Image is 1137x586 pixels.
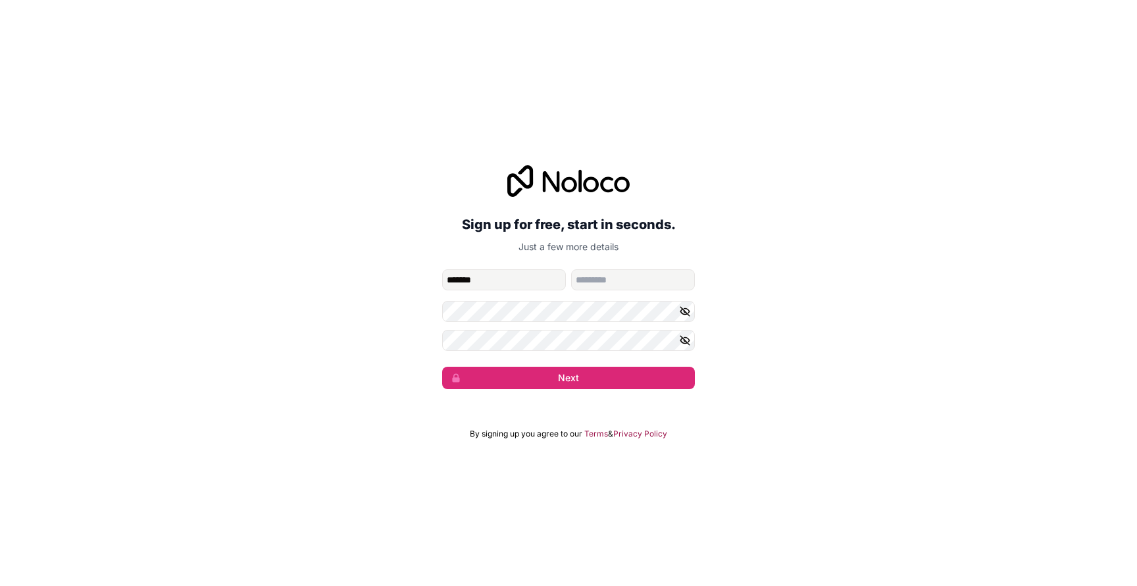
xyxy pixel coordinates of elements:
[442,213,695,236] h2: Sign up for free, start in seconds.
[613,429,667,439] a: Privacy Policy
[442,240,695,253] p: Just a few more details
[442,301,695,322] input: Password
[442,367,695,389] button: Next
[442,269,566,290] input: given-name
[571,269,695,290] input: family-name
[608,429,613,439] span: &
[442,330,695,351] input: Confirm password
[584,429,608,439] a: Terms
[470,429,582,439] span: By signing up you agree to our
